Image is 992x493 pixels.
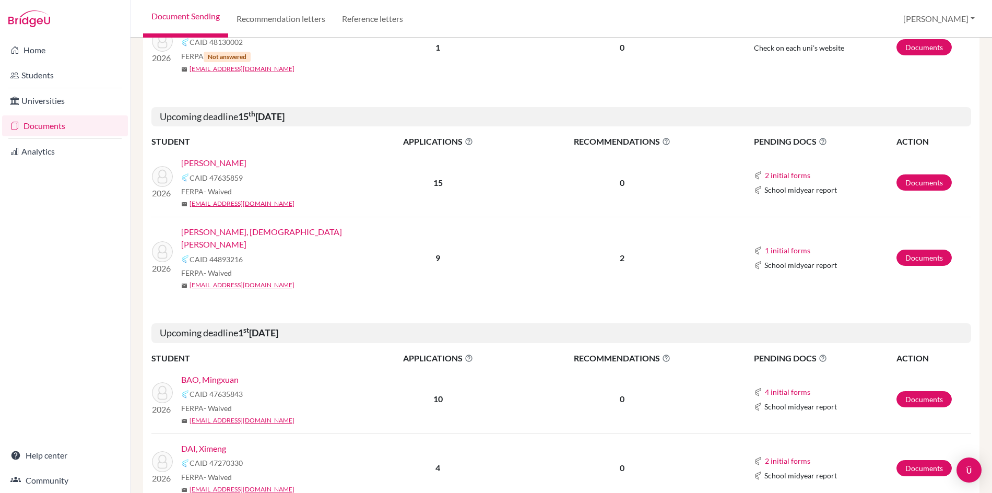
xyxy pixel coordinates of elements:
p: 0 [516,462,728,474]
span: - Waived [204,404,232,413]
span: - Waived [204,268,232,277]
span: PENDING DOCS [754,135,895,148]
b: 10 [433,394,443,404]
h5: Upcoming deadline [151,323,971,343]
b: 9 [435,253,440,263]
span: FERPA [181,51,251,62]
span: Not answered [204,52,251,62]
p: 2026 [152,262,173,275]
span: PENDING DOCS [754,352,895,365]
p: 2026 [152,187,173,199]
b: 4 [435,463,440,473]
span: mail [181,283,187,289]
img: DAI, Ximeng [152,451,173,472]
img: Common App logo [181,255,190,263]
img: Common App logo [754,388,762,396]
a: Students [2,65,128,86]
img: Common App logo [181,38,190,46]
img: Common App logo [754,246,762,255]
span: FERPA [181,186,232,197]
p: 2 [516,252,728,264]
sup: st [243,326,249,334]
span: mail [181,201,187,207]
div: Open Intercom Messenger [956,457,982,483]
a: Analytics [2,141,128,162]
img: Common App logo [754,472,762,480]
span: CAID 47635843 [190,389,243,400]
p: 2026 [152,472,173,485]
a: Home [2,40,128,61]
a: [PERSON_NAME] [181,157,246,169]
span: RECOMMENDATIONS [516,352,728,365]
span: FERPA [181,403,232,414]
a: [EMAIL_ADDRESS][DOMAIN_NAME] [190,199,294,208]
th: STUDENT [151,135,360,148]
a: [EMAIL_ADDRESS][DOMAIN_NAME] [190,280,294,290]
span: RECOMMENDATIONS [516,135,728,148]
button: 4 initial forms [764,386,811,398]
a: Documents [896,39,952,55]
span: APPLICATIONS [361,135,515,148]
a: [PERSON_NAME], [DEMOGRAPHIC_DATA][PERSON_NAME] [181,226,368,251]
span: Check on each uni's website [754,43,844,52]
img: Common App logo [754,171,762,180]
img: ZHU, Jinyang [152,31,173,52]
a: Documents [896,460,952,476]
img: Common App logo [754,457,762,465]
img: Common App logo [181,173,190,182]
span: CAID 44893216 [190,254,243,265]
img: Common App logo [181,459,190,467]
a: BAO, Mingxuan [181,373,239,386]
a: Documents [896,391,952,407]
p: 0 [516,393,728,405]
span: mail [181,418,187,424]
b: 15 [DATE] [238,111,285,122]
img: UPPALAPATI, Samhita Savitri [152,241,173,262]
sup: th [249,110,255,118]
a: Help center [2,445,128,466]
img: KOHLI, Devansh [152,166,173,187]
p: 2026 [152,403,173,416]
img: Common App logo [754,403,762,411]
button: 2 initial forms [764,455,811,467]
a: Universities [2,90,128,111]
button: [PERSON_NAME] [899,9,979,29]
span: CAID 47270330 [190,457,243,468]
img: Common App logo [181,390,190,398]
span: mail [181,66,187,73]
a: [EMAIL_ADDRESS][DOMAIN_NAME] [190,416,294,425]
a: DAI, Ximeng [181,442,226,455]
span: mail [181,487,187,493]
span: FERPA [181,267,232,278]
th: ACTION [896,351,971,365]
span: School midyear report [764,470,837,481]
button: 1 initial forms [764,244,811,256]
span: School midyear report [764,260,837,271]
span: APPLICATIONS [361,352,515,365]
span: - Waived [204,473,232,482]
p: 2026 [152,52,173,64]
a: Documents [2,115,128,136]
a: Community [2,470,128,491]
span: - Waived [204,187,232,196]
img: Bridge-U [8,10,50,27]
b: 1 [435,42,440,52]
p: 0 [516,177,728,189]
span: CAID 48130002 [190,37,243,48]
h5: Upcoming deadline [151,107,971,127]
b: 15 [433,178,443,187]
a: Documents [896,250,952,266]
span: CAID 47635859 [190,172,243,183]
img: BAO, Mingxuan [152,382,173,403]
button: 2 initial forms [764,169,811,181]
span: School midyear report [764,401,837,412]
p: 0 [516,41,728,54]
img: Common App logo [754,261,762,269]
th: ACTION [896,135,971,148]
th: STUDENT [151,351,360,365]
b: 1 [DATE] [238,327,278,338]
a: Documents [896,174,952,191]
a: [EMAIL_ADDRESS][DOMAIN_NAME] [190,64,294,74]
span: FERPA [181,472,232,483]
span: School midyear report [764,184,837,195]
